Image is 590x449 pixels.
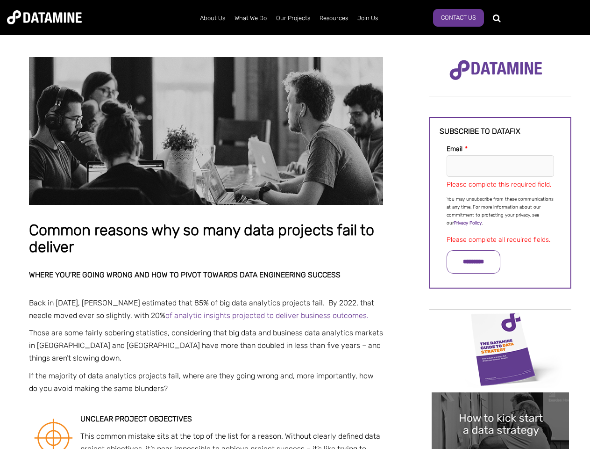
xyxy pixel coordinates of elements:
[447,181,551,188] label: Please complete this required field.
[29,222,383,255] h1: Common reasons why so many data projects fail to deliver
[29,297,383,322] p: Back in [DATE], [PERSON_NAME] estimated that 85% of big data analytics projects fail. By 2022, th...
[447,145,462,153] span: Email
[29,271,383,279] h2: Where you’re going wrong and how to pivot towards data engineering success
[433,9,484,27] a: Contact Us
[29,326,383,365] p: Those are some fairly sobering statistics, considering that big data and business data analytics ...
[447,236,550,244] label: Please complete all required fields.
[315,6,353,30] a: Resources
[432,311,569,388] img: Data Strategy Cover thumbnail
[80,414,192,423] strong: Unclear project objectives
[7,10,82,24] img: Datamine
[440,127,561,136] h3: Subscribe to datafix
[443,54,548,87] img: Datamine Logo No Strapline - Purple
[454,220,482,226] a: Privacy Policy
[271,6,315,30] a: Our Projects
[29,57,383,205] img: Common reasons why so many data projects fail to deliver
[447,196,554,227] p: You may unsubscribe from these communications at any time. For more information about our commitm...
[230,6,271,30] a: What We Do
[29,369,383,395] p: If the majority of data analytics projects fail, where are they going wrong and, more importantly...
[165,311,369,320] a: of analytic insights projected to deliver business outcomes.
[353,6,383,30] a: Join Us
[195,6,230,30] a: About Us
